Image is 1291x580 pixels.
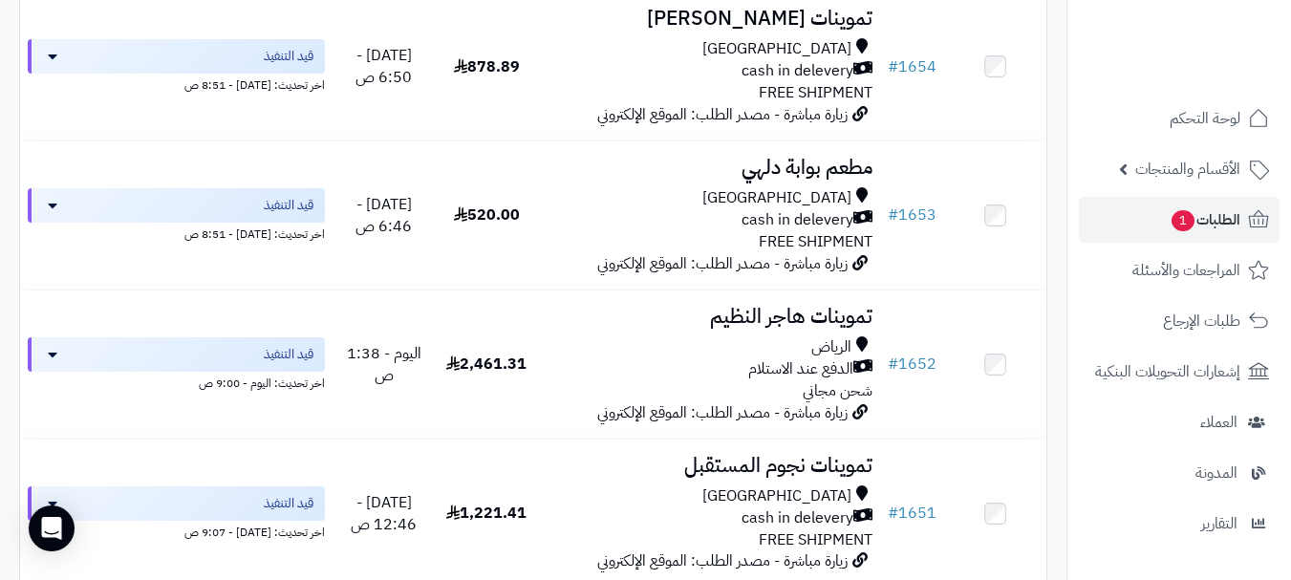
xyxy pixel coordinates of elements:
[888,55,898,78] span: #
[1163,308,1240,334] span: طلبات الإرجاع
[742,209,853,231] span: cash in delevery
[1079,96,1280,141] a: لوحة التحكم
[546,157,872,179] h3: مطعم بوابة دلهي
[355,44,412,89] span: [DATE] - 6:50 ص
[1079,450,1280,496] a: المدونة
[546,306,872,328] h3: تموينات هاجر النظيم
[597,103,848,126] span: زيارة مباشرة - مصدر الطلب: الموقع الإلكتروني
[702,38,851,60] span: [GEOGRAPHIC_DATA]
[1079,247,1280,293] a: المراجعات والأسئلة
[888,353,898,376] span: #
[759,81,872,104] span: FREE SHIPMENT
[29,505,75,551] div: Open Intercom Messenger
[355,193,412,238] span: [DATE] - 6:46 ص
[454,55,520,78] span: 878.89
[742,507,853,529] span: cash in delevery
[351,491,417,536] span: [DATE] - 12:46 ص
[264,196,313,215] span: قيد التنفيذ
[1079,501,1280,547] a: التقارير
[597,401,848,424] span: زيارة مباشرة - مصدر الطلب: الموقع الإلكتروني
[597,549,848,572] span: زيارة مباشرة - مصدر الطلب: الموقع الإلكتروني
[702,187,851,209] span: [GEOGRAPHIC_DATA]
[1161,54,1273,94] img: logo-2.png
[28,521,325,541] div: اخر تحديث: [DATE] - 9:07 ص
[1172,210,1194,231] span: 1
[888,204,936,226] a: #1653
[1079,197,1280,243] a: الطلبات1
[1170,206,1240,233] span: الطلبات
[1095,358,1240,385] span: إشعارات التحويلات البنكية
[702,485,851,507] span: [GEOGRAPHIC_DATA]
[454,204,520,226] span: 520.00
[888,502,936,525] a: #1651
[1170,105,1240,132] span: لوحة التحكم
[28,74,325,94] div: اخر تحديث: [DATE] - 8:51 ص
[1079,349,1280,395] a: إشعارات التحويلات البنكية
[803,379,872,402] span: شحن مجاني
[888,502,898,525] span: #
[759,528,872,551] span: FREE SHIPMENT
[446,353,527,376] span: 2,461.31
[742,60,853,82] span: cash in delevery
[28,223,325,243] div: اخر تحديث: [DATE] - 8:51 ص
[888,353,936,376] a: #1652
[748,358,853,380] span: الدفع عند الاستلام
[546,8,872,30] h3: تموينات [PERSON_NAME]
[264,47,313,66] span: قيد التنفيذ
[811,336,851,358] span: الرياض
[1079,298,1280,344] a: طلبات الإرجاع
[264,494,313,513] span: قيد التنفيذ
[759,230,872,253] span: FREE SHIPMENT
[1200,409,1237,436] span: العملاء
[446,502,527,525] span: 1,221.41
[597,252,848,275] span: زيارة مباشرة - مصدر الطلب: الموقع الإلكتروني
[347,342,421,387] span: اليوم - 1:38 ص
[264,345,313,364] span: قيد التنفيذ
[28,372,325,392] div: اخر تحديث: اليوم - 9:00 ص
[1132,257,1240,284] span: المراجعات والأسئلة
[546,455,872,477] h3: تموينات نجوم المستقبل
[888,204,898,226] span: #
[1195,460,1237,486] span: المدونة
[1079,399,1280,445] a: العملاء
[888,55,936,78] a: #1654
[1135,156,1240,183] span: الأقسام والمنتجات
[1201,510,1237,537] span: التقارير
